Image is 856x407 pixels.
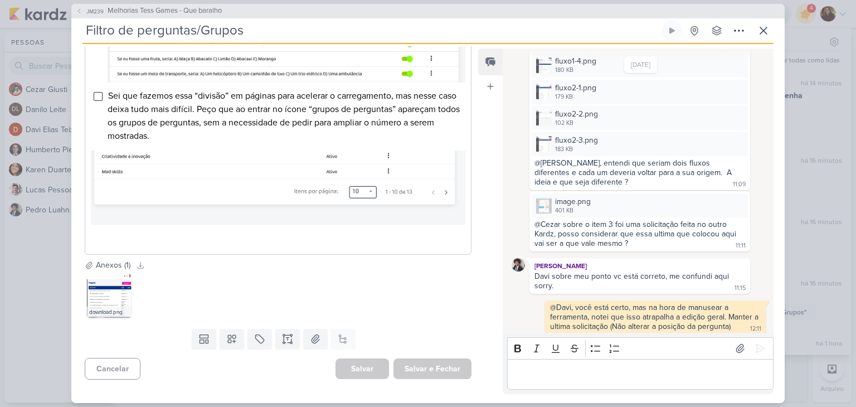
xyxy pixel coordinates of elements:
input: Kard Sem Título [82,21,660,41]
div: 180 KB [555,66,596,75]
img: VlwUpx9fj7qwqOF76zsqVbSIYEOMrMFwdkJQH9Jo.png [536,198,552,214]
div: Davi sobre meu ponto vc está correto, me confundi aqui sorry. [534,272,731,290]
img: 9tXjhVpfOwk63WOwjwbKQL4kN4wQoQTbOqm3c2SO.png [536,84,552,99]
div: image.png [532,193,748,217]
div: 11:15 [735,284,746,293]
div: @Cezar sobre o item 3 foi uma solicitação feita no outro Kardz, posso considerar que essa ultima ... [534,220,738,248]
img: AajyX40JynwD3KIk3tJaXrUqtKmtf7ycI7k3kHGN.png [87,273,132,318]
div: fluxo2-3.png [555,134,598,146]
div: fluxo2-1.png [555,82,596,94]
div: @Davi, você está certo, mas na hora de manusear a ferramenta, notei que isso atrapalha a edição g... [550,303,761,331]
div: 102 KB [555,119,598,128]
div: fluxo2-2.png [532,106,748,130]
div: fluxo1-4.png [532,53,748,77]
div: Anexos (1) [96,259,130,271]
img: Pedro Luahn Simões [512,258,525,272]
div: Editor toolbar [507,337,774,359]
img: B6SdS5JnUqUeAAAAAElFTkSuQmCC [108,17,465,82]
div: fluxo1-4.png [555,55,596,67]
img: caTT34TWi9DMFti2Fqq0m82Z8QGR4WYgShF6P8aJ.png [536,57,552,73]
div: download.png [87,307,132,318]
div: 183 KB [555,145,598,154]
img: ajeMbPlDANIi8jSH8HqMPudqY8yQH7zYdzyr1HAq.png [536,110,552,125]
div: Ligar relógio [668,26,677,35]
div: image.png [555,196,591,207]
div: Editor editing area: main [507,359,774,390]
div: fluxo2-3.png [532,132,748,156]
div: 179 KB [555,93,596,101]
img: E2ZhzlHCFTghdVtzB2qDNsltdqnZ7rQ3ewbljDEI.png [536,136,552,152]
div: [PERSON_NAME] [532,260,748,272]
div: 12:11 [750,324,761,333]
div: 401 KB [555,206,591,215]
img: yxvHBMUhpGAAAAABJRU5ErkJggg== [91,151,465,225]
span: Sei que fazemos essa “divisão” em páginas para acelerar o carregamento, mas nesse caso deixa tudo... [108,90,460,142]
div: 11:09 [733,180,746,189]
div: @[PERSON_NAME], entendi que seriam dois fluxos diferentes e cada um deveria voltar para a sua ori... [534,158,734,187]
div: fluxo2-2.png [555,108,598,120]
div: fluxo2-1.png [532,80,748,104]
div: 11:11 [736,241,746,250]
button: Cancelar [85,358,140,380]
